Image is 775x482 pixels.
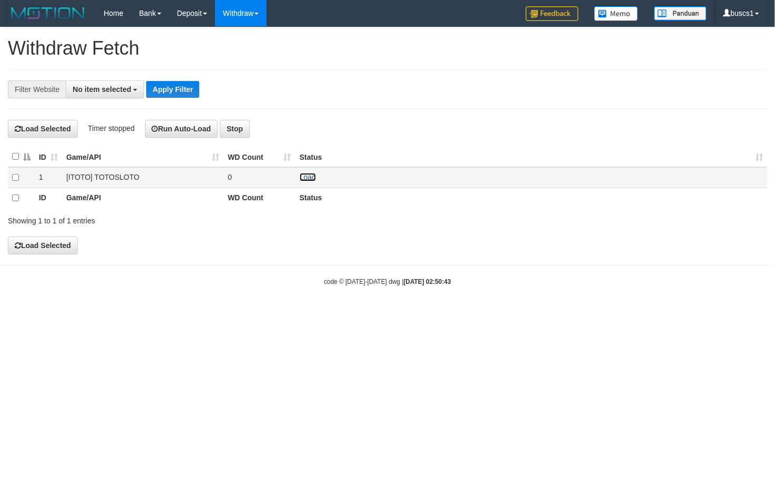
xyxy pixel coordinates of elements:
[526,6,578,21] img: Feedback.jpg
[223,147,295,167] th: WD Count: activate to sort column ascending
[8,5,88,21] img: MOTION_logo.png
[223,188,295,208] th: WD Count
[8,120,78,138] button: Load Selected
[88,124,135,132] span: Timer stopped
[35,167,62,188] td: 1
[145,120,218,138] button: Run Auto-Load
[295,147,767,167] th: Status: activate to sort column ascending
[35,147,62,167] th: ID: activate to sort column ascending
[66,80,144,98] button: No item selected
[8,38,767,59] h1: Withdraw Fetch
[62,167,223,188] td: [ITOTO] TOTOSLOTO
[8,237,78,254] button: Load Selected
[73,85,131,94] span: No item selected
[62,147,223,167] th: Game/API: activate to sort column ascending
[8,211,315,226] div: Showing 1 to 1 of 1 entries
[146,81,199,98] button: Apply Filter
[220,120,250,138] button: Stop
[8,80,66,98] div: Filter Website
[594,6,638,21] img: Button%20Memo.svg
[228,173,232,181] span: 0
[654,6,707,20] img: panduan.png
[324,278,451,285] small: code © [DATE]-[DATE] dwg |
[300,173,316,181] a: Load
[295,188,767,208] th: Status
[62,188,223,208] th: Game/API
[404,278,451,285] strong: [DATE] 02:50:43
[35,188,62,208] th: ID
